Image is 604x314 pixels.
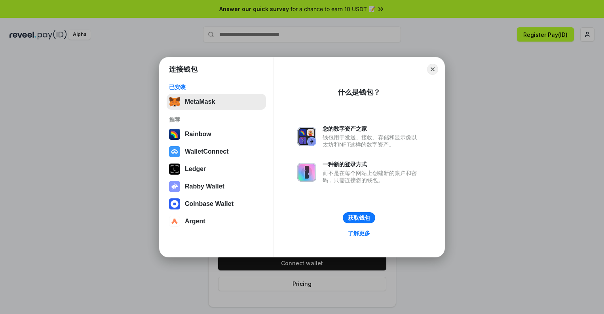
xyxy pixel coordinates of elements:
div: 获取钱包 [348,214,370,221]
div: 已安装 [169,84,264,91]
img: svg+xml,%3Csvg%20width%3D%2228%22%20height%3D%2228%22%20viewBox%3D%220%200%2028%2028%22%20fill%3D... [169,216,180,227]
button: 获取钱包 [343,212,375,223]
div: 了解更多 [348,230,370,237]
div: 推荐 [169,116,264,123]
div: Argent [185,218,205,225]
div: Ledger [185,166,206,173]
div: 钱包用于发送、接收、存储和显示像以太坊和NFT这样的数字资产。 [323,134,421,148]
img: svg+xml,%3Csvg%20xmlns%3D%22http%3A%2F%2Fwww.w3.org%2F2000%2Fsvg%22%20width%3D%2228%22%20height%3... [169,164,180,175]
div: 而不是在每个网站上创建新的账户和密码，只需连接您的钱包。 [323,169,421,184]
img: svg+xml,%3Csvg%20width%3D%22120%22%20height%3D%22120%22%20viewBox%3D%220%200%20120%20120%22%20fil... [169,129,180,140]
img: svg+xml,%3Csvg%20fill%3D%22none%22%20height%3D%2233%22%20viewBox%3D%220%200%2035%2033%22%20width%... [169,96,180,107]
div: 什么是钱包？ [338,88,380,97]
img: svg+xml,%3Csvg%20width%3D%2228%22%20height%3D%2228%22%20viewBox%3D%220%200%2028%2028%22%20fill%3D... [169,198,180,209]
button: Coinbase Wallet [167,196,266,212]
img: svg+xml,%3Csvg%20xmlns%3D%22http%3A%2F%2Fwww.w3.org%2F2000%2Fsvg%22%20fill%3D%22none%22%20viewBox... [169,181,180,192]
button: Rainbow [167,126,266,142]
div: Coinbase Wallet [185,200,234,207]
button: MetaMask [167,94,266,110]
button: Rabby Wallet [167,179,266,194]
button: Close [427,64,438,75]
div: 一种新的登录方式 [323,161,421,168]
img: svg+xml,%3Csvg%20width%3D%2228%22%20height%3D%2228%22%20viewBox%3D%220%200%2028%2028%22%20fill%3D... [169,146,180,157]
h1: 连接钱包 [169,65,198,74]
button: Argent [167,213,266,229]
div: Rainbow [185,131,211,138]
img: svg+xml,%3Csvg%20xmlns%3D%22http%3A%2F%2Fwww.w3.org%2F2000%2Fsvg%22%20fill%3D%22none%22%20viewBox... [297,163,316,182]
a: 了解更多 [343,228,375,238]
div: 您的数字资产之家 [323,125,421,132]
div: MetaMask [185,98,215,105]
div: WalletConnect [185,148,229,155]
div: Rabby Wallet [185,183,224,190]
button: WalletConnect [167,144,266,160]
button: Ledger [167,161,266,177]
img: svg+xml,%3Csvg%20xmlns%3D%22http%3A%2F%2Fwww.w3.org%2F2000%2Fsvg%22%20fill%3D%22none%22%20viewBox... [297,127,316,146]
